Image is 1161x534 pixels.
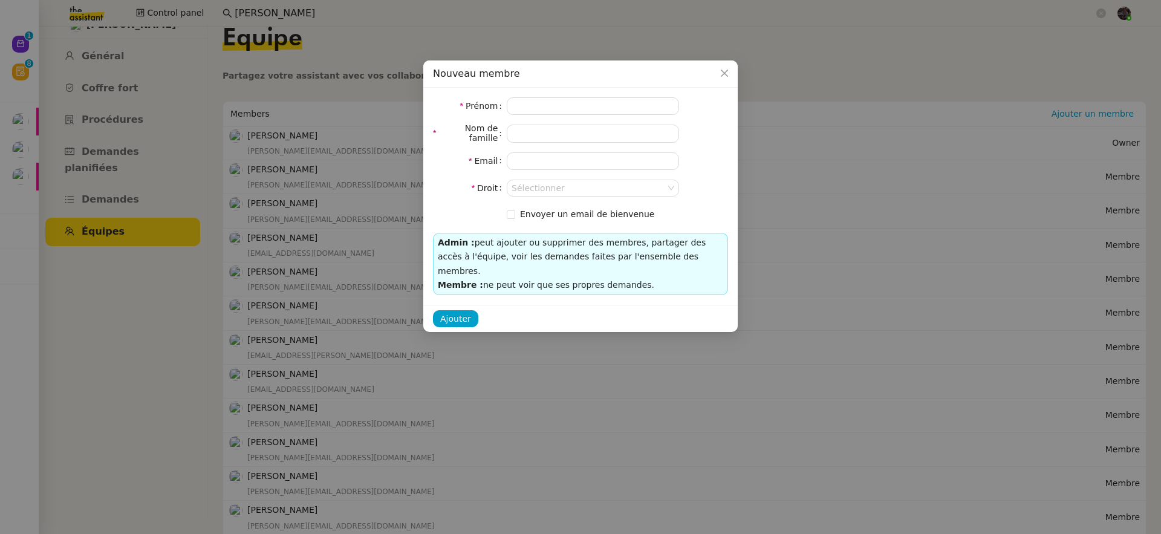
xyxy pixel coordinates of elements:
strong: Membre : [438,280,483,290]
label: Nom de famille [433,125,507,142]
button: Ajouter [433,310,478,327]
span: ne peut voir que ses propres demandes. [483,280,654,290]
span: peut ajouter ou supprimer des membres, partager des accès à l'équipe, voir les demandes faites pa... [438,238,706,276]
label: Email [469,152,507,169]
label: Prénom [460,97,507,114]
span: Ajouter [440,312,471,326]
span: Nouveau membre [433,68,519,79]
strong: Admin : [438,238,475,247]
span: Envoyer un email de bienvenue [520,209,654,219]
button: Close [711,60,738,87]
label: Droit [472,180,507,197]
